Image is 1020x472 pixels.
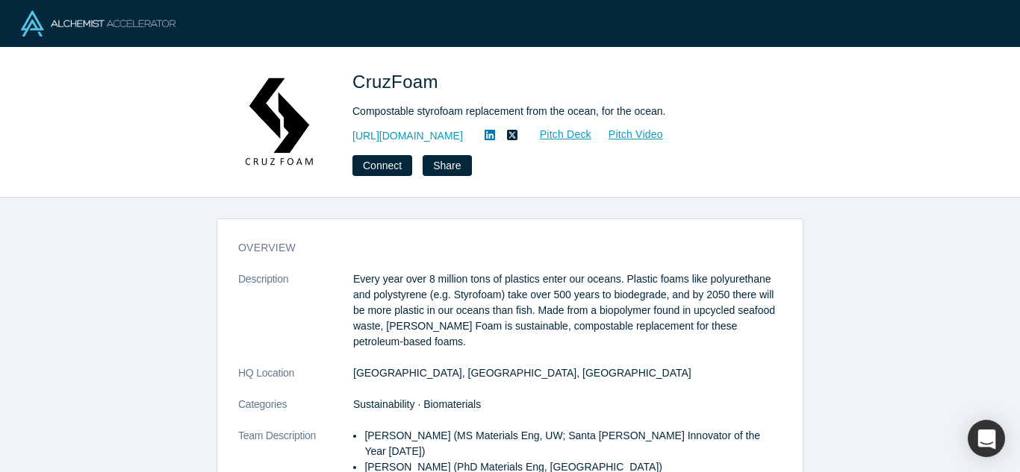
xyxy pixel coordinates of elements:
a: [URL][DOMAIN_NAME] [352,128,463,144]
a: Pitch Video [592,126,664,143]
button: Connect [352,155,412,176]
img: Alchemist Logo [21,10,175,37]
dt: Description [238,271,353,365]
h3: overview [238,240,761,256]
dd: [GEOGRAPHIC_DATA], [GEOGRAPHIC_DATA], [GEOGRAPHIC_DATA] [353,365,782,381]
dt: Categories [238,397,353,428]
img: CruzFoam's Logo [227,69,332,173]
div: Compostable styrofoam replacement from the ocean, for the ocean. [352,104,771,119]
dt: HQ Location [238,365,353,397]
button: Share [423,155,471,176]
p: Every year over 8 million tons of plastics enter our oceans. Plastic foams like polyurethane and ... [353,271,782,350]
a: Pitch Deck [523,126,592,143]
span: Sustainability · Biomaterials [353,398,481,410]
span: CruzFoam [352,72,444,92]
p: [PERSON_NAME] (MS Materials Eng, UW; Santa [PERSON_NAME] Innovator of the Year [DATE]) [364,428,782,459]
